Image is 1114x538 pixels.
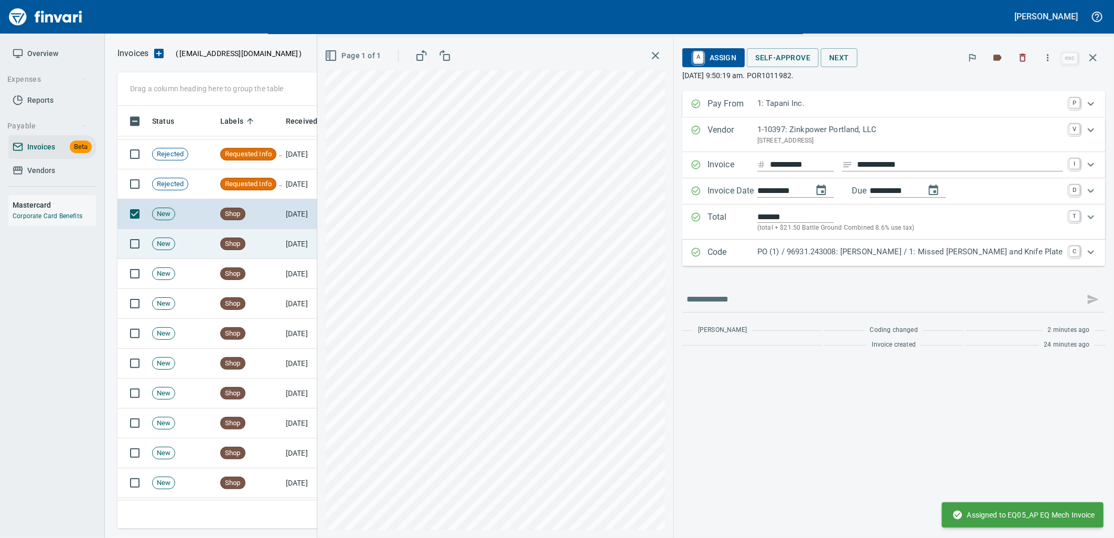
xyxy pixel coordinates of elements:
td: [DATE] [282,468,339,498]
p: Total [708,211,757,233]
svg: Invoice number [757,158,766,171]
p: PO (1) / 96931.243008: [PERSON_NAME] / 1: Missed [PERSON_NAME] and Knife Plate [757,246,1063,258]
span: Shop [221,209,245,219]
span: Next [829,51,849,64]
span: Requested Info [221,149,276,159]
div: Expand [682,205,1106,240]
p: Vendor [708,124,757,146]
span: 24 minutes ago [1044,340,1090,350]
p: 1-10397: Zinkpower Portland, LLC [757,124,1063,136]
span: Invoice created [872,340,916,350]
p: ( ) [169,48,302,59]
td: [DATE] [282,169,339,199]
a: C [1069,246,1080,256]
div: Expand [682,152,1106,178]
span: New [153,418,175,428]
span: Shop [221,269,245,279]
span: Beta [70,141,92,153]
span: New [153,359,175,369]
span: Shop [221,329,245,339]
span: Close invoice [1059,45,1106,70]
span: Reports [27,94,53,107]
span: Shop [221,239,245,249]
span: Coding changed [870,325,918,336]
p: Drag a column heading here to group the table [130,83,284,94]
button: AAssign [682,48,745,67]
span: Payable [7,120,87,133]
td: [DATE] [282,379,339,408]
a: Overview [8,42,96,66]
a: P [1069,98,1080,108]
h6: Mastercard [13,199,96,211]
p: 1: Tapani Inc. [757,98,1063,110]
button: Page 1 of 1 [323,46,385,66]
a: Corporate Card Benefits [13,212,82,220]
span: New [153,448,175,458]
span: Invoices [27,141,55,154]
p: (total + $21.50 Battle Ground Combined 8.6% use tax) [757,223,1063,233]
span: Status [152,115,188,127]
svg: Invoice description [842,159,853,170]
span: Shop [221,299,245,309]
p: Due [852,185,902,197]
span: Labels [220,115,257,127]
button: Expenses [3,70,91,89]
a: V [1069,124,1080,134]
span: Status [152,115,174,127]
td: [DATE] [282,199,339,229]
span: Assigned to EQ05_AP EQ Mech Invoice [952,510,1095,520]
button: Self-Approve [747,48,819,68]
span: Labels [220,115,243,127]
a: esc [1062,52,1078,64]
button: change due date [921,178,946,203]
button: [PERSON_NAME] [1012,8,1080,25]
span: Page 1 of 1 [327,49,381,62]
td: [DATE] [282,349,339,379]
span: Rejected [153,179,188,189]
td: [DATE] [282,139,339,169]
span: Shop [221,448,245,458]
span: 2 minutes ago [1048,325,1090,336]
span: New [153,299,175,309]
p: [DATE] 9:50:19 am. POR1011982. [682,70,1106,81]
span: Shop [221,359,245,369]
img: Finvari [6,4,85,29]
span: Shop [221,478,245,488]
button: Discard [1011,46,1034,69]
button: Payable [3,116,91,136]
span: New [153,329,175,339]
td: [DATE] [282,259,339,289]
a: Reports [8,89,96,112]
div: Expand [682,178,1106,205]
p: Invoices [117,47,148,60]
span: Expenses [7,73,87,86]
nav: breadcrumb [117,47,148,60]
p: Pay From [708,98,757,111]
a: Vendors [8,159,96,182]
p: [STREET_ADDRESS] [757,136,1063,146]
span: Received [286,115,331,127]
span: [PERSON_NAME] [698,325,747,336]
div: Expand [682,240,1106,266]
h5: [PERSON_NAME] [1015,11,1078,22]
a: I [1069,158,1080,169]
span: Requested Info [221,179,276,189]
p: Invoice [708,158,757,172]
span: [EMAIL_ADDRESS][DOMAIN_NAME] [178,48,299,59]
a: A [693,51,703,63]
span: Self-Approve [755,51,810,64]
span: New [153,389,175,399]
div: Expand [682,117,1106,152]
span: Shop [221,389,245,399]
td: [DATE] [282,498,339,528]
span: This records your message into the invoice and notifies anyone mentioned [1080,287,1106,312]
span: Vendors [27,164,55,177]
td: [DATE] [282,438,339,468]
a: T [1069,211,1080,221]
p: Code [708,246,757,260]
button: More [1036,46,1059,69]
span: Shop [221,418,245,428]
a: InvoicesBeta [8,135,96,159]
a: D [1069,185,1080,195]
span: New [153,209,175,219]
